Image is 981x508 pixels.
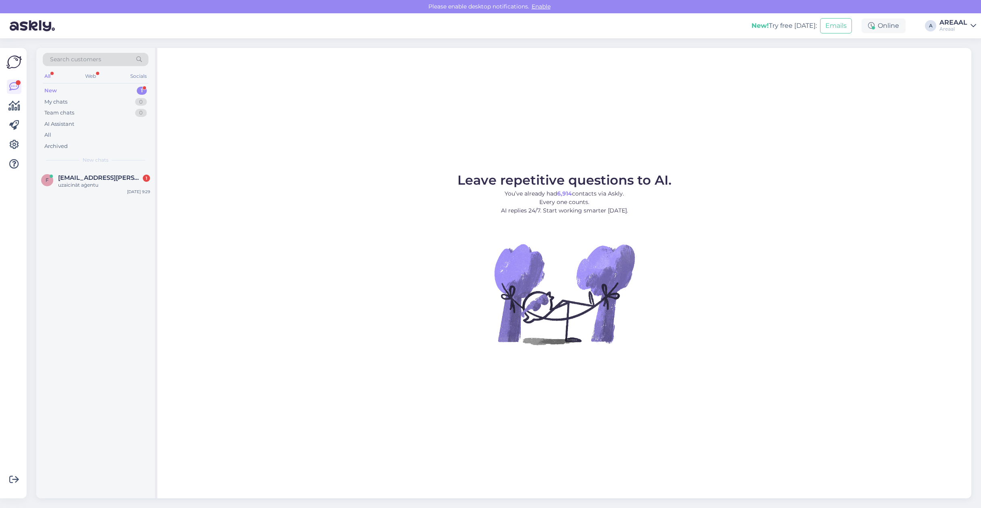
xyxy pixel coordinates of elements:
span: f [46,177,49,183]
div: 1 [137,87,147,95]
span: New chats [83,156,109,164]
div: AREAAL [939,19,967,26]
div: Archived [44,142,68,150]
span: fedorenko.zane@gmail.com [58,174,142,181]
div: Web [83,71,98,81]
div: 0 [135,109,147,117]
div: My chats [44,98,67,106]
div: All [44,131,51,139]
div: AI Assistant [44,120,74,128]
div: Team chats [44,109,74,117]
div: Try free [DATE]: [751,21,817,31]
div: [DATE] 9:29 [127,189,150,195]
b: 6,914 [557,190,572,197]
b: New! [751,22,769,29]
button: Emails [820,18,852,33]
div: A [925,20,936,31]
div: All [43,71,52,81]
div: 1 [143,175,150,182]
span: Enable [529,3,553,10]
div: Online [862,19,906,33]
div: New [44,87,57,95]
div: uzaicināt aģentu [58,181,150,189]
span: Search customers [50,55,101,64]
p: You’ve already had contacts via Askly. Every one counts. AI replies 24/7. Start working smarter [... [457,189,672,215]
a: AREAALAreaal [939,19,976,32]
span: Leave repetitive questions to AI. [457,172,672,188]
div: Socials [129,71,148,81]
div: 0 [135,98,147,106]
img: No Chat active [492,221,637,366]
img: Askly Logo [6,54,22,70]
div: Areaal [939,26,967,32]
